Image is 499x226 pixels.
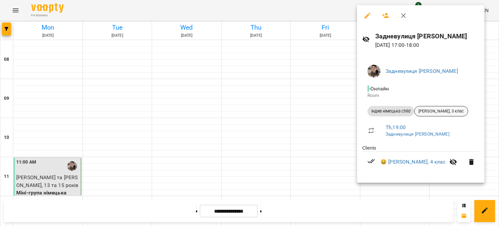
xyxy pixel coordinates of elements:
div: [PERSON_NAME], 3 клас [414,106,468,116]
svg: Paid [367,157,375,165]
span: - Онлайн [367,86,390,92]
a: Задневулиця [PERSON_NAME] [386,131,450,137]
span: Індив німецька child [367,108,414,114]
p: Room [367,92,474,99]
h6: Задневулиця [PERSON_NAME] [375,31,479,41]
p: [DATE] 17:00 - 18:00 [375,41,479,49]
span: [PERSON_NAME], 3 клас [415,108,468,114]
a: Th , 19:00 [386,124,406,130]
a: 😀 [PERSON_NAME], 4 клас [380,158,445,166]
ul: Clients [362,145,479,175]
img: fc1e08aabc335e9c0945016fe01e34a0.jpg [367,65,380,78]
a: Задневулиця [PERSON_NAME] [386,68,458,74]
